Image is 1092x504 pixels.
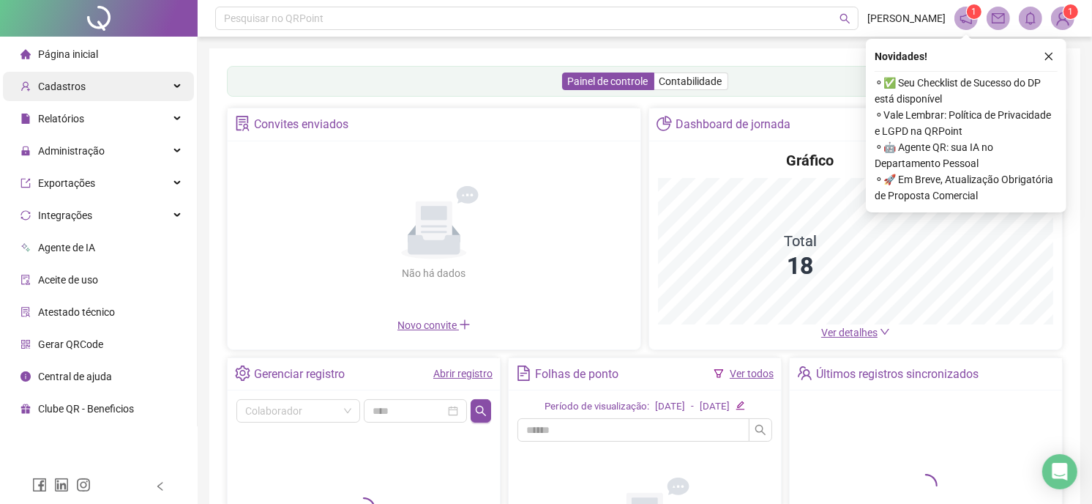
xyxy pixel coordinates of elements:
[875,139,1058,171] span: ⚬ 🤖 Agente QR: sua IA no Departamento Pessoal
[367,265,501,281] div: Não há dados
[816,362,979,387] div: Últimos registros sincronizados
[397,319,471,331] span: Novo convite
[967,4,981,19] sup: 1
[20,81,31,92] span: user-add
[875,75,1058,107] span: ⚬ ✅ Seu Checklist de Sucesso do DP está disponível
[867,10,946,26] span: [PERSON_NAME]
[20,307,31,317] span: solution
[1044,51,1054,62] span: close
[38,81,86,92] span: Cadastros
[20,371,31,382] span: info-circle
[38,48,98,60] span: Página inicial
[20,404,31,414] span: gift
[235,116,250,131] span: solution
[972,7,977,17] span: 1
[736,401,745,410] span: edit
[20,210,31,220] span: sync
[155,481,165,492] span: left
[516,366,531,381] span: file-text
[821,327,878,338] span: Ver detalhes
[20,275,31,285] span: audit
[676,112,790,137] div: Dashboard de jornada
[1024,12,1037,25] span: bell
[960,12,973,25] span: notification
[655,399,685,415] div: [DATE]
[1052,7,1074,29] img: 78871
[714,368,724,379] span: filter
[875,107,1058,139] span: ⚬ Vale Lembrar: Política de Privacidade e LGPD na QRPoint
[254,362,345,387] div: Gerenciar registro
[839,13,850,24] span: search
[38,177,95,189] span: Exportações
[914,474,938,497] span: loading
[1042,454,1077,489] div: Open Intercom Messenger
[691,399,694,415] div: -
[38,274,98,286] span: Aceite de uso
[38,338,103,350] span: Gerar QRCode
[38,403,134,415] span: Clube QR - Beneficios
[821,327,890,338] a: Ver detalhes down
[254,112,348,137] div: Convites enviados
[20,178,31,188] span: export
[875,48,927,64] span: Novidades !
[459,319,471,330] span: plus
[20,339,31,349] span: qrcode
[76,478,91,492] span: instagram
[657,116,672,131] span: pie-chart
[433,368,493,379] a: Abrir registro
[20,49,31,59] span: home
[730,368,774,379] a: Ver todos
[38,242,95,253] span: Agente de IA
[32,478,47,492] span: facebook
[755,424,766,436] span: search
[535,362,618,387] div: Folhas de ponto
[797,366,812,381] span: team
[787,150,834,171] h4: Gráfico
[38,145,105,157] span: Administração
[875,171,1058,204] span: ⚬ 🚀 Em Breve, Atualização Obrigatória de Proposta Comercial
[235,366,250,381] span: setting
[20,146,31,156] span: lock
[545,399,649,415] div: Período de visualização:
[992,12,1005,25] span: mail
[475,405,487,417] span: search
[880,327,890,337] span: down
[20,114,31,124] span: file
[1063,4,1078,19] sup: Atualize o seu contato no menu Meus Dados
[38,371,112,382] span: Central de ajuda
[54,478,69,492] span: linkedin
[659,75,722,87] span: Contabilidade
[38,210,92,221] span: Integrações
[1069,7,1074,17] span: 1
[38,306,115,318] span: Atestado técnico
[568,75,648,87] span: Painel de controle
[38,113,84,125] span: Relatórios
[700,399,730,415] div: [DATE]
